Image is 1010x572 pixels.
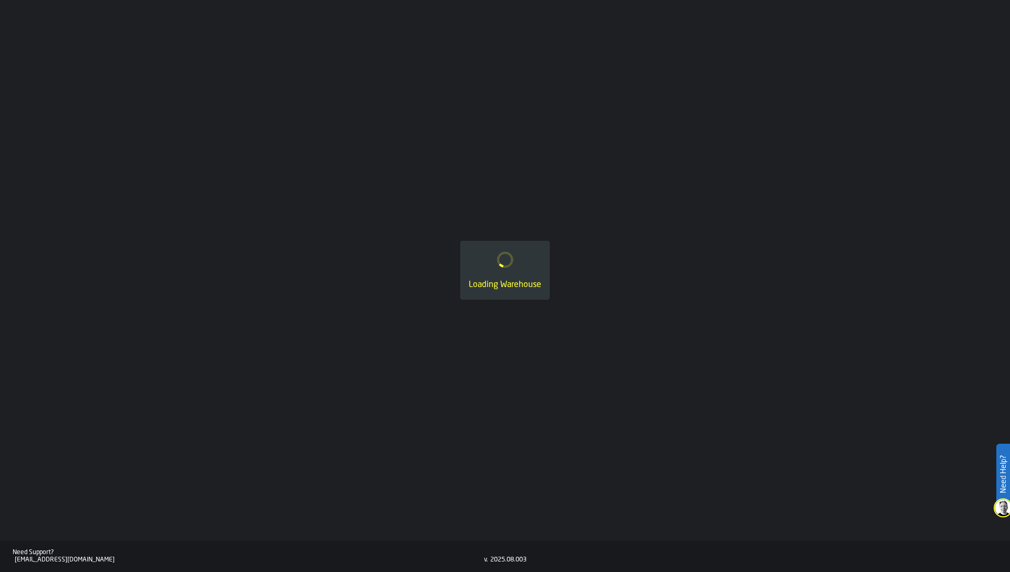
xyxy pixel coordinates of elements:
[13,549,484,556] div: Need Support?
[490,556,527,564] div: 2025.08.003
[469,279,541,291] div: Loading Warehouse
[997,445,1009,504] label: Need Help?
[15,556,484,564] div: [EMAIL_ADDRESS][DOMAIN_NAME]
[484,556,488,564] div: v.
[13,549,484,564] a: Need Support?[EMAIL_ADDRESS][DOMAIN_NAME]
